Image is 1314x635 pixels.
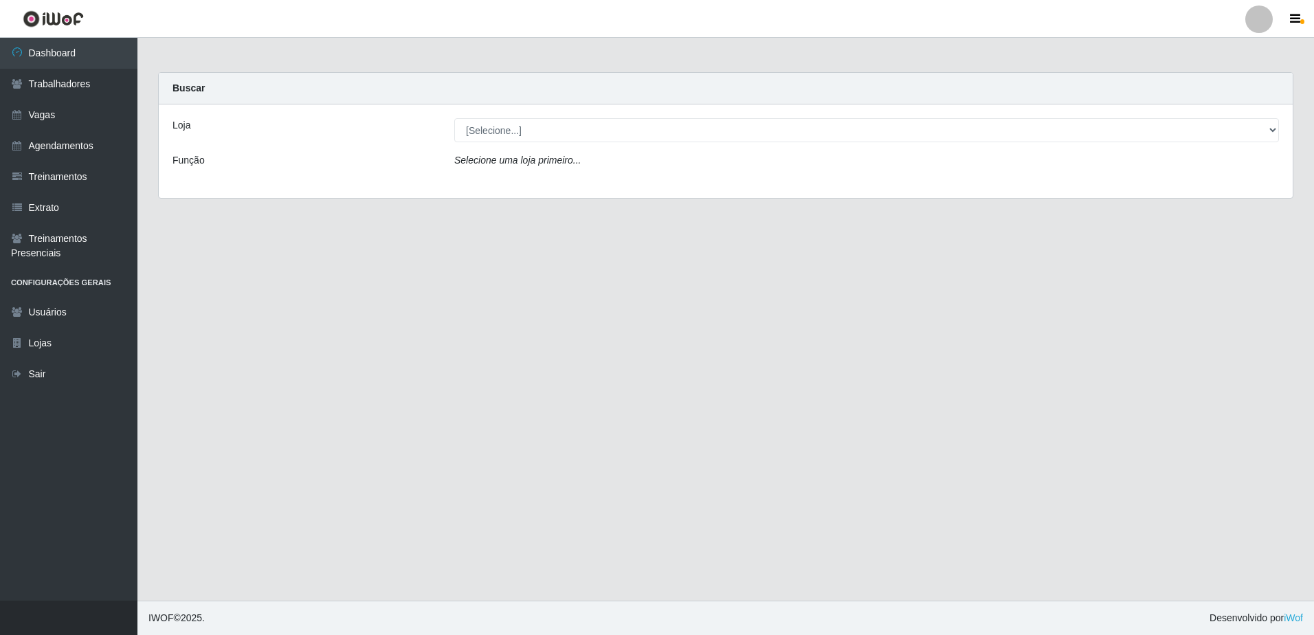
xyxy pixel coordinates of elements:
[1210,611,1303,625] span: Desenvolvido por
[454,155,581,166] i: Selecione uma loja primeiro...
[23,10,84,27] img: CoreUI Logo
[172,82,205,93] strong: Buscar
[172,153,205,168] label: Função
[148,611,205,625] span: © 2025 .
[1284,612,1303,623] a: iWof
[172,118,190,133] label: Loja
[148,612,174,623] span: IWOF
